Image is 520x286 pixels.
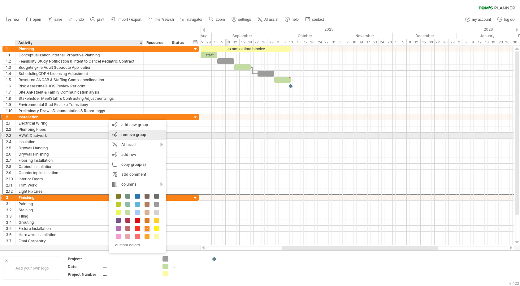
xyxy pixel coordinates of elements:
div: start [201,52,217,58]
div: Project Number [68,272,102,277]
div: Electrical Wiring [19,120,140,126]
div: Grouting [19,219,140,225]
div: October 2025 [273,33,337,39]
div: 10 - 14 [351,39,365,46]
a: open [24,15,43,24]
div: 8 - 12 [407,39,421,46]
div: .... [220,256,254,262]
div: 29 - 3 [267,39,281,46]
div: 25 - 29 [198,39,212,46]
div: 3.8 [6,244,15,250]
div: 3.4 [6,219,15,225]
div: 1 - 5 [212,39,226,46]
div: Countertop Installation [19,170,140,176]
a: print [89,15,106,24]
div: Flooring Installation [19,157,140,163]
div: v 422 [509,281,519,286]
div: January 2026 [457,33,518,39]
a: filter/search [146,15,176,24]
div: Caulking [19,244,140,250]
div: Plumbing Pipes [19,126,140,132]
span: print [97,17,104,22]
div: 3 - 7 [337,39,351,46]
div: Status [172,40,185,46]
div: Interior Doors [19,176,140,182]
div: columns [109,179,166,189]
a: navigator [179,15,204,24]
div: 2.2 [6,126,15,132]
div: 15 - 19 [240,39,253,46]
div: Planning [19,46,140,52]
span: my account [472,17,491,22]
div: 1.5 [6,77,15,83]
div: Add your own logo [3,257,61,280]
div: BudgetingFile Adult Subacute Application [19,64,140,70]
div: .... [171,264,205,269]
div: 2.11 [6,182,15,188]
span: filter/search [155,17,174,22]
a: save [46,15,64,24]
a: AI assist [256,15,280,24]
div: 5 - 9 [462,39,476,46]
a: import / export [109,15,143,24]
div: 1.7 [6,89,15,95]
div: 3.7 [6,238,15,244]
div: .... [103,264,155,269]
div: Conceptualization Internal Proactive Planning [19,52,140,58]
div: HVAC Ductwork [19,133,140,139]
a: settings [230,15,253,24]
div: Site AnPatient & Family Communication alysis [19,89,140,95]
div: 15 - 19 [421,39,435,46]
span: contact [312,17,324,22]
div: 2.7 [6,157,15,163]
div: 2.10 [6,176,15,182]
div: 3.2 [6,207,15,213]
div: 1.4 [6,71,15,77]
div: SchedulingCDPH Licensing Adjustment [19,71,140,77]
div: Final Carpentry [19,238,140,244]
div: Date: [68,264,102,269]
div: 22 - 26 [253,39,267,46]
span: new [13,17,19,22]
div: Fixture Installation [19,226,140,231]
div: .... [171,256,205,262]
div: 1.8 [6,95,15,101]
span: AI assist [264,17,278,22]
div: Light Fixtures [19,188,140,194]
div: 2 [6,114,15,120]
div: Hardware Installation [19,232,140,238]
div: 1 [6,46,15,52]
span: remove group [121,132,146,137]
div: Staining [19,207,140,213]
div: 2.4 [6,139,15,145]
span: open [33,17,41,22]
span: save [54,17,62,22]
div: 1.10 [6,108,15,114]
div: 3.3 [6,213,15,219]
div: November 2025 [337,33,393,39]
a: new [4,15,21,24]
div: Project: [68,256,102,262]
div: 2.12 [6,188,15,194]
div: add comment [109,169,166,179]
div: 20 - 24 [309,39,323,46]
div: 22 - 26 [435,39,448,46]
div: 12 - 16 [476,39,490,46]
div: 17 - 21 [365,39,379,46]
div: 24 - 28 [379,39,393,46]
span: navigator [187,17,202,22]
span: log out [504,17,515,22]
div: Environmental Stud Finalize Transitiony [19,102,140,108]
div: 1.9 [6,102,15,108]
a: my account [464,15,493,24]
div: example time blocks: [201,46,291,52]
span: help [292,17,299,22]
div: custom colors... [112,241,161,249]
div: 29 - 2 [448,39,462,46]
div: Resource [146,40,165,46]
div: Risk AssessmeDHCS Review Periodnt [19,83,140,89]
div: 3 [6,195,15,200]
div: Painting [19,201,140,207]
a: contact [304,15,326,24]
div: Insulation [19,139,140,145]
